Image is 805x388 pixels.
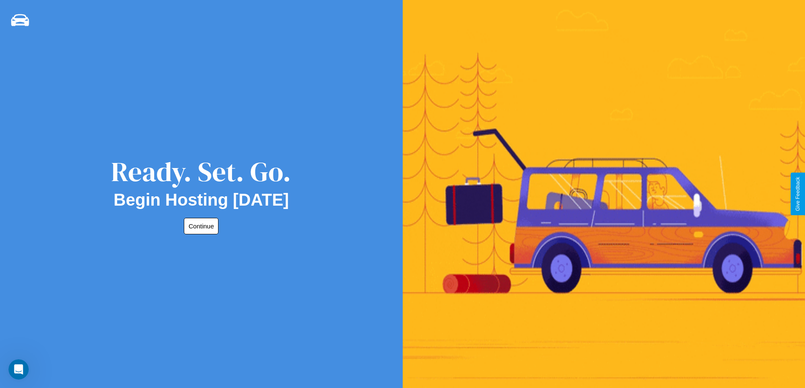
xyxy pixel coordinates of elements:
iframe: Intercom live chat [8,359,29,380]
button: Continue [184,218,218,234]
h2: Begin Hosting [DATE] [114,190,289,209]
div: Give Feedback [795,177,801,211]
div: Ready. Set. Go. [111,153,291,190]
